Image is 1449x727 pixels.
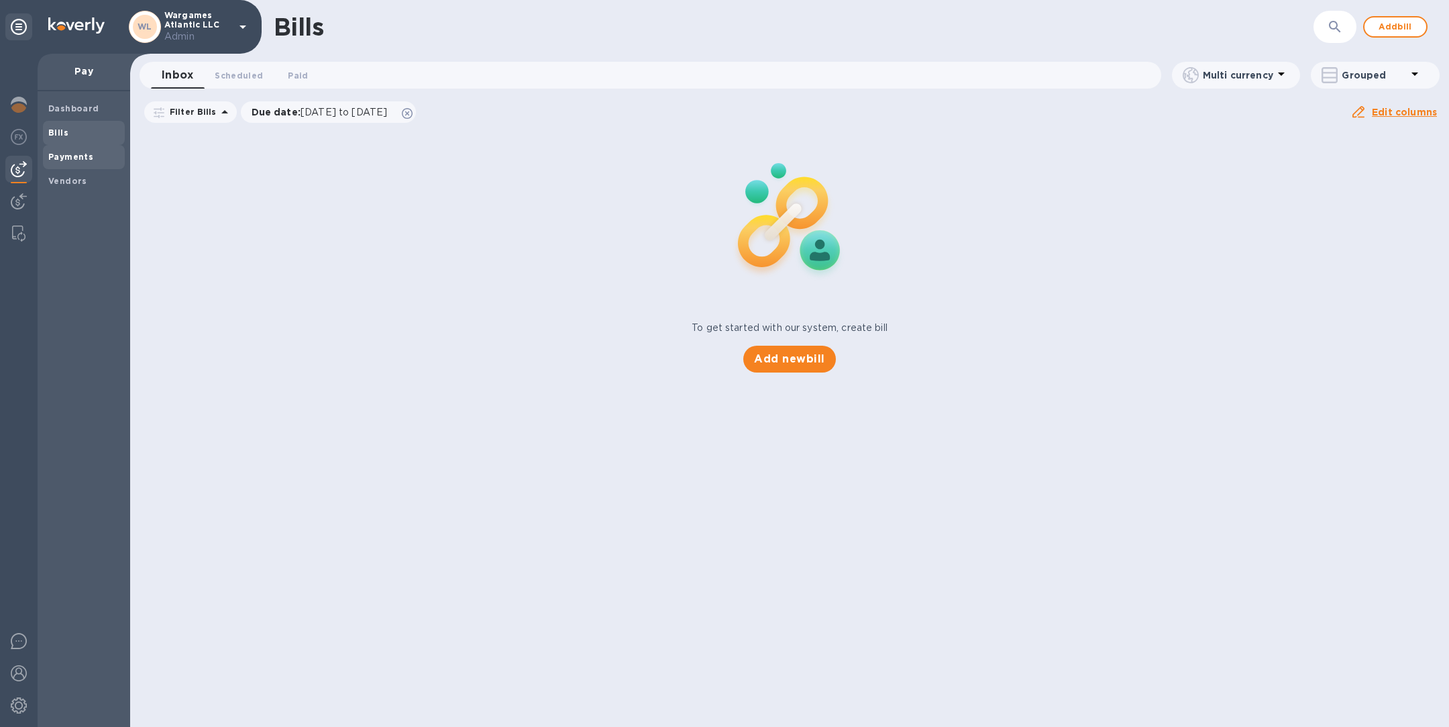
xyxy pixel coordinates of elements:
[162,66,193,85] span: Inbox
[48,17,105,34] img: Logo
[48,176,87,186] b: Vendors
[743,346,835,373] button: Add newbill
[164,30,231,44] p: Admin
[164,11,231,44] p: Wargames Atlantic LLC
[138,21,152,32] b: WL
[48,64,119,78] p: Pay
[288,68,308,83] span: Paid
[48,152,93,162] b: Payments
[301,107,387,117] span: [DATE] to [DATE]
[1375,19,1415,35] span: Add bill
[11,129,27,145] img: Foreign exchange
[215,68,263,83] span: Scheduled
[692,321,888,335] p: To get started with our system, create bill
[241,101,417,123] div: Due date:[DATE] to [DATE]
[48,128,68,138] b: Bills
[252,105,394,119] p: Due date :
[1372,107,1437,117] u: Edit columns
[5,13,32,40] div: Unpin categories
[164,106,217,117] p: Filter Bills
[274,13,323,41] h1: Bills
[1203,68,1273,82] p: Multi currency
[1363,16,1428,38] button: Addbill
[48,103,99,113] b: Dashboard
[754,351,824,367] span: Add new bill
[1342,68,1407,82] p: Grouped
